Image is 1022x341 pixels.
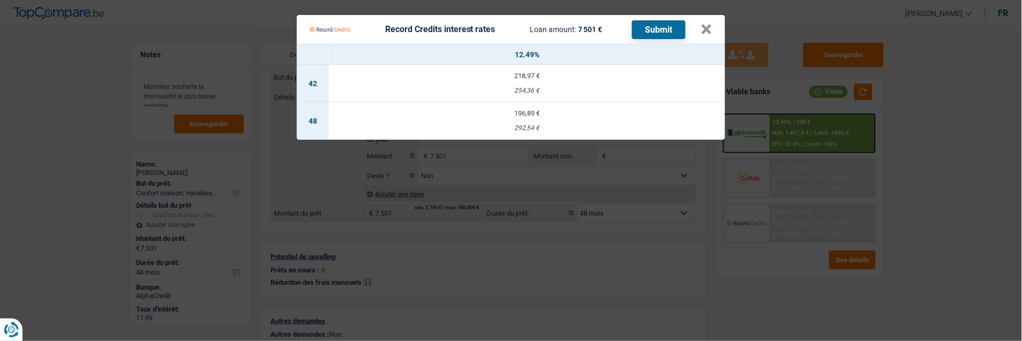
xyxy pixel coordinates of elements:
[310,19,350,40] img: Record Credits
[578,25,603,34] span: 7 501 €
[530,25,577,34] span: Loan amount:
[385,25,495,34] div: Record Credits interest rates
[297,102,329,140] td: 48
[329,44,725,65] th: 12.49%
[297,65,329,102] td: 42
[329,72,725,79] div: 218,97 €
[329,125,725,132] div: 292,54 €
[329,87,725,94] div: 254,36 €
[329,110,725,117] div: 196,89 €
[632,20,686,39] button: Submit
[701,24,712,35] button: ×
